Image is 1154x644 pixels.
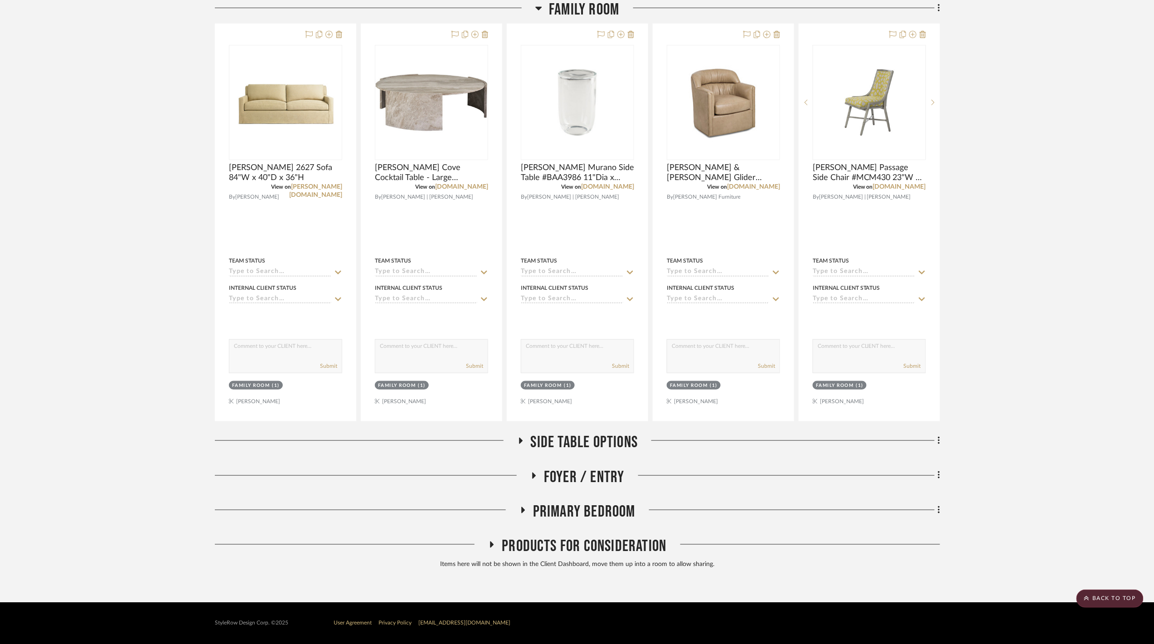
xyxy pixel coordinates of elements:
[229,284,296,292] div: Internal Client Status
[521,284,588,292] div: Internal Client Status
[521,163,634,183] span: [PERSON_NAME] Murano Side Table #BAA3986 11"Dia x 18"H
[813,284,880,292] div: Internal Client Status
[378,620,412,626] a: Privacy Policy
[813,268,915,277] input: Type to Search…
[418,620,510,626] a: [EMAIL_ADDRESS][DOMAIN_NAME]
[564,382,572,389] div: (1)
[229,295,331,304] input: Type to Search…
[229,268,331,277] input: Type to Search…
[561,184,581,190] span: View on
[814,69,925,136] img: Baker Passage Side Chair #MCM430 23"W x 24"D x 35"H
[667,163,780,183] span: [PERSON_NAME] & [PERSON_NAME] Glider #8894G 29"Wx32.5"Dx31"H
[856,382,864,389] div: (1)
[376,69,487,136] img: Baker Cove Cocktail Table - Large 60W60W16.5H
[375,268,477,277] input: Type to Search…
[668,63,779,142] img: Hancock & Moore Gordon Glider #8894G 29"Wx32.5"Dx31"H
[418,382,426,389] div: (1)
[521,45,634,160] div: 0
[232,382,270,389] div: Family Room
[230,66,341,140] img: A.Rudin 2627 Sofa 84"W x 40"D x 36"H
[524,382,562,389] div: Family Room
[727,184,780,190] a: [DOMAIN_NAME]
[816,382,854,389] div: Family Room
[521,257,557,265] div: Team Status
[667,295,769,304] input: Type to Search…
[819,193,911,201] span: [PERSON_NAME] | [PERSON_NAME]
[544,468,625,487] span: Foyer / Entry
[375,257,411,265] div: Team Status
[667,284,734,292] div: Internal Client Status
[375,295,477,304] input: Type to Search…
[521,268,623,277] input: Type to Search…
[813,295,915,304] input: Type to Search…
[375,163,488,183] span: [PERSON_NAME] Cove Cocktail Table - Large 60W60W16.5H
[527,193,619,201] span: [PERSON_NAME] | [PERSON_NAME]
[670,382,708,389] div: Family Room
[378,382,416,389] div: Family Room
[415,184,435,190] span: View on
[667,268,769,277] input: Type to Search…
[375,193,381,201] span: By
[215,560,940,570] div: Items here will not be shown in the Client Dashboard, move them up into a room to allow sharing.
[466,362,483,370] button: Submit
[707,184,727,190] span: View on
[673,193,741,201] span: [PERSON_NAME] Furniture
[271,184,291,190] span: View on
[813,163,926,183] span: [PERSON_NAME] Passage Side Chair #MCM430 23"W x 24"D x 35"H
[320,362,337,370] button: Submit
[531,433,638,452] span: Side Table Options
[581,184,634,190] a: [DOMAIN_NAME]
[375,284,442,292] div: Internal Client Status
[813,193,819,201] span: By
[229,163,342,183] span: [PERSON_NAME] 2627 Sofa 84"W x 40"D x 36"H
[667,257,703,265] div: Team Status
[229,257,265,265] div: Team Status
[853,184,873,190] span: View on
[873,184,926,190] a: [DOMAIN_NAME]
[521,295,623,304] input: Type to Search…
[334,620,372,626] a: User Agreement
[667,193,673,201] span: By
[289,184,342,198] a: [PERSON_NAME][DOMAIN_NAME]
[435,184,488,190] a: [DOMAIN_NAME]
[522,69,633,136] img: Baker Murano Side Table #BAA3986 11"Dia x 18"H
[710,382,718,389] div: (1)
[612,362,629,370] button: Submit
[381,193,473,201] span: [PERSON_NAME] | [PERSON_NAME]
[215,620,288,627] div: StyleRow Design Corp. ©2025
[813,257,849,265] div: Team Status
[533,502,635,522] span: Primary Bedroom
[229,193,235,201] span: By
[904,362,921,370] button: Submit
[521,193,527,201] span: By
[235,193,279,201] span: [PERSON_NAME]
[502,537,666,556] span: Products For Consideration
[758,362,775,370] button: Submit
[1076,590,1144,608] scroll-to-top-button: BACK TO TOP
[272,382,280,389] div: (1)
